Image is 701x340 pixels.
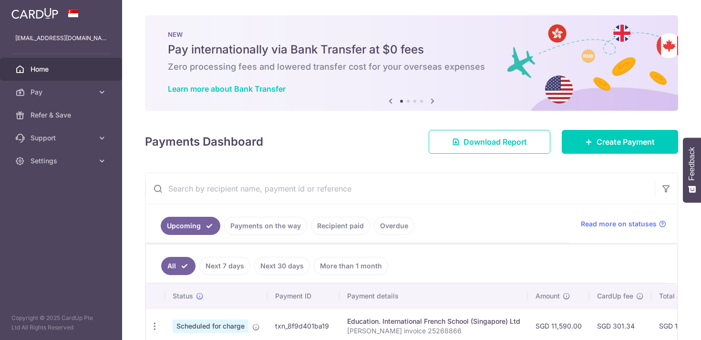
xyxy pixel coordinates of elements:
span: Amount [536,291,560,301]
a: Create Payment [562,130,678,154]
span: Pay [31,87,93,97]
p: NEW [168,31,655,38]
span: Status [173,291,193,301]
a: Learn more about Bank Transfer [168,84,286,94]
span: Refer & Save [31,110,93,120]
span: Read more on statuses [581,219,657,229]
h5: Pay internationally via Bank Transfer at $0 fees [168,42,655,57]
p: [PERSON_NAME] invoice 25268866 [347,326,520,336]
img: Bank transfer banner [145,15,678,111]
span: Home [31,64,93,74]
a: All [161,257,196,275]
a: Next 7 days [199,257,250,275]
img: CardUp [11,8,58,19]
button: Feedback - Show survey [683,138,701,202]
a: Payments on the way [224,217,307,235]
span: Create Payment [597,136,655,148]
a: Overdue [374,217,414,235]
a: Download Report [429,130,550,154]
span: Total amt. [659,291,691,301]
a: Recipient paid [311,217,370,235]
span: Support [31,133,93,143]
a: Upcoming [161,217,220,235]
span: CardUp fee [597,291,633,301]
a: More than 1 month [314,257,388,275]
p: [EMAIL_ADDRESS][DOMAIN_NAME] [15,33,107,43]
input: Search by recipient name, payment id or reference [145,173,655,204]
th: Payment ID [268,284,340,308]
span: Scheduled for charge [173,319,248,333]
span: Feedback [688,147,696,181]
div: Education. International French School (Singapore) Ltd [347,317,520,326]
span: Download Report [464,136,527,148]
th: Payment details [340,284,528,308]
span: Settings [31,156,93,166]
a: Next 30 days [254,257,310,275]
h6: Zero processing fees and lowered transfer cost for your overseas expenses [168,61,655,73]
h4: Payments Dashboard [145,133,263,150]
a: Read more on statuses [581,219,666,229]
